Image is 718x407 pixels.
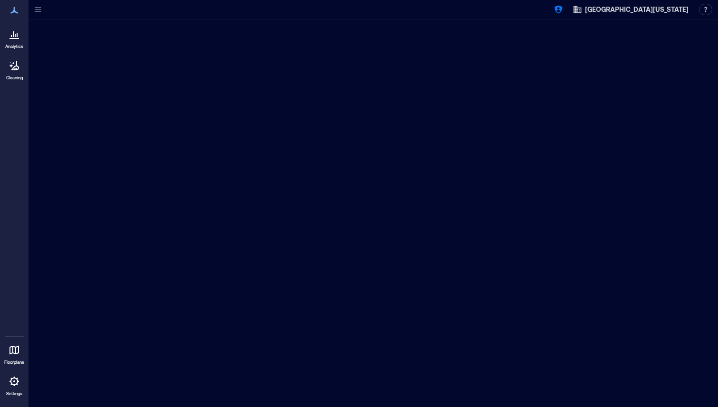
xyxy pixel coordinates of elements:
[585,5,689,14] span: [GEOGRAPHIC_DATA][US_STATE]
[6,75,23,81] p: Cleaning
[4,360,24,365] p: Floorplans
[1,339,27,368] a: Floorplans
[2,23,26,52] a: Analytics
[2,54,26,84] a: Cleaning
[6,391,22,397] p: Settings
[5,44,23,49] p: Analytics
[570,2,691,17] button: [GEOGRAPHIC_DATA][US_STATE]
[3,370,26,399] a: Settings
